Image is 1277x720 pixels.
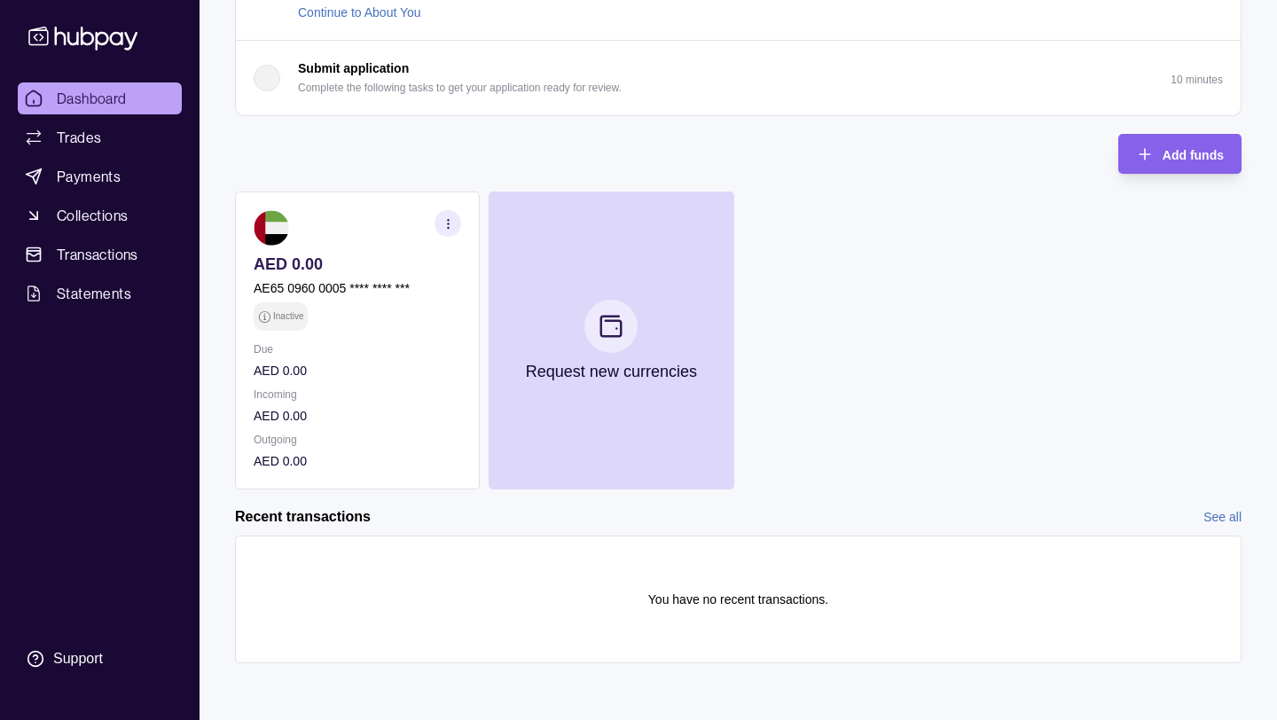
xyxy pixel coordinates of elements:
[1171,74,1223,86] p: 10 minutes
[489,192,733,489] button: Request new currencies
[57,205,128,226] span: Collections
[18,239,182,270] a: Transactions
[57,283,131,304] span: Statements
[1163,148,1224,162] span: Add funds
[648,590,828,609] p: You have no recent transactions.
[53,649,103,669] div: Support
[254,430,461,450] p: Outgoing
[298,3,421,22] a: Continue to About You
[526,362,697,381] p: Request new currencies
[57,166,121,187] span: Payments
[18,160,182,192] a: Payments
[273,307,303,326] p: Inactive
[254,254,461,274] p: AED 0.00
[18,278,182,309] a: Statements
[57,244,138,265] span: Transactions
[18,82,182,114] a: Dashboard
[18,640,182,677] a: Support
[254,451,461,471] p: AED 0.00
[254,406,461,426] p: AED 0.00
[236,41,1241,115] button: Submit application Complete the following tasks to get your application ready for review.10 minutes
[18,121,182,153] a: Trades
[254,385,461,404] p: Incoming
[18,200,182,231] a: Collections
[1203,507,1242,527] a: See all
[57,88,127,109] span: Dashboard
[57,127,101,148] span: Trades
[254,340,461,359] p: Due
[235,507,371,527] h2: Recent transactions
[1118,134,1242,174] button: Add funds
[298,78,622,98] p: Complete the following tasks to get your application ready for review.
[254,210,289,246] img: ae
[298,59,409,78] p: Submit application
[254,361,461,380] p: AED 0.00
[236,3,1241,40] div: About you Tell us about yourself.5 minutes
